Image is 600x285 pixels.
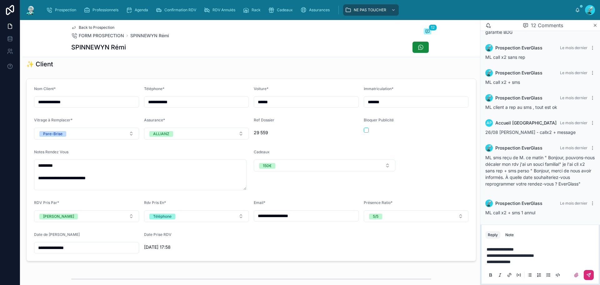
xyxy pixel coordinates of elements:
span: Prospection EverGlass [495,145,542,151]
button: 12 [424,28,431,36]
span: 12 Comments [531,22,563,29]
button: Select Button [144,210,249,222]
span: RDV Annulés [212,8,235,13]
span: Rack [252,8,261,13]
span: Prospection EverGlass [495,70,542,76]
button: Note [503,231,516,239]
span: Prospection EverGlass [495,45,542,51]
a: Agenda [124,4,152,16]
button: Reply [485,231,500,239]
span: Le mois dernier [560,145,587,150]
span: FORM PROSPECTION [79,33,124,39]
span: ML call x2 sans rep [485,54,525,60]
div: 5/5 [373,214,378,219]
span: Assurance* [144,118,165,122]
a: Cadeaux [266,4,297,16]
div: Téléphone [153,214,172,219]
button: Select Button [34,128,139,140]
span: Assurances [309,8,330,13]
span: Prospection EverGlass [495,200,542,206]
span: Cadeaux [254,150,270,154]
span: Le mois dernier [560,70,587,75]
span: Agenda [135,8,148,13]
span: Professionnels [92,8,118,13]
button: Select Button [34,210,139,222]
a: Professionnels [82,4,123,16]
div: Note [505,232,514,237]
span: ML call x2 + sms [485,79,520,85]
span: 29 559 [254,130,359,136]
span: Immatriculation* [364,86,393,91]
span: [DATE] 17:58 [144,244,249,250]
span: Vitrage à Remplacer* [34,118,72,122]
span: Téléphone* [144,86,164,91]
span: 26/08 [PERSON_NAME] - callx2 + message [485,130,576,135]
div: Pare-Brise [43,131,62,137]
div: 150€ [263,163,272,169]
a: Back to Prospection [71,25,114,30]
span: AP [487,120,492,125]
a: FORM PROSPECTION [71,33,124,39]
button: Select Button [364,210,469,222]
span: ML call x2 + sms 1 annul [485,210,535,215]
span: Prospection EverGlass [495,95,542,101]
span: 12 [429,24,437,31]
button: Select Button [144,128,249,140]
img: App logo [25,5,36,15]
h1: ✨ Client [26,60,53,69]
a: Rack [241,4,265,16]
span: Cadeaux [277,8,293,13]
span: Email* [254,200,265,205]
span: Date de [PERSON_NAME] [34,232,80,237]
a: Confirmation RDV [154,4,201,16]
span: Voiture* [254,86,268,91]
span: NE PAS TOUCHER [354,8,386,13]
span: ML client a rep au sms , tout est ok [485,104,557,110]
h1: SPINNEWYN Rémi [71,43,126,52]
a: NE PAS TOUCHER [343,4,399,16]
span: RDV Pris Par* [34,200,59,205]
span: Le mois dernier [560,201,587,206]
span: Présence Ratio* [364,200,392,205]
span: Date Prise RDV [144,232,172,237]
span: Nom Client* [34,86,56,91]
a: RDV Annulés [202,4,240,16]
a: SPINNEWYN Rémi [130,33,169,39]
button: Select Button [254,160,395,171]
span: Ref Dossier [254,118,274,122]
span: Notes Rendez Vous [34,150,68,154]
span: Confirmation RDV [164,8,196,13]
a: Prospection [44,4,81,16]
span: Back to Prospection [79,25,114,30]
span: Rdv Pris En* [144,200,166,205]
span: Accueil [GEOGRAPHIC_DATA] [495,120,557,126]
span: Le mois dernier [560,95,587,100]
p: ML sms reçu de M. ce matin " Bonjour, pouvons-nous décaler mon rdv j'ai un souci familial" je l'a... [485,154,595,187]
div: scrollable content [41,3,575,17]
div: [PERSON_NAME] [43,214,74,219]
span: Prospection [55,8,76,13]
span: Le mois dernier [560,120,587,125]
span: Bloquer Publicité [364,118,394,122]
div: ALLIANZ [153,131,169,137]
a: Assurances [298,4,334,16]
span: Le mois dernier [560,45,587,50]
